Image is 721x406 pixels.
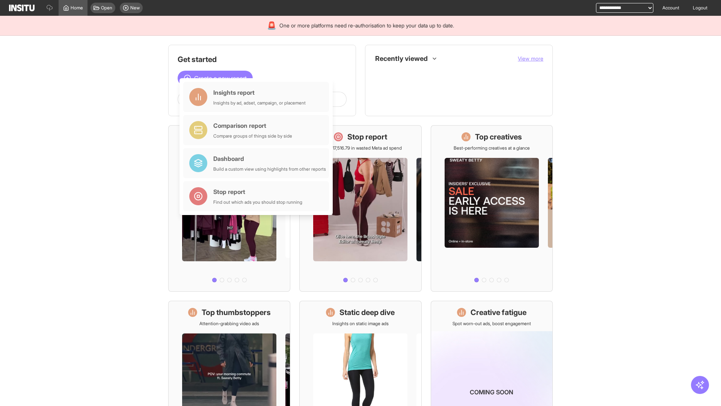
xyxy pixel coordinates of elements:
div: 🚨 [267,20,276,31]
div: Comparison report [213,121,292,130]
div: Dashboard [213,154,326,163]
p: Attention-grabbing video ads [199,321,259,327]
h1: Top creatives [475,132,522,142]
span: Create a new report [194,74,247,83]
div: Insights report [213,88,306,97]
h1: Static deep dive [339,307,395,318]
p: Insights on static image ads [332,321,389,327]
span: Home [71,5,83,11]
a: Top creativesBest-performing creatives at a glance [431,125,553,292]
img: Logo [9,5,35,11]
p: Save £17,516.79 in wasted Meta ad spend [319,145,402,151]
div: Compare groups of things side by side [213,133,292,139]
div: Build a custom view using highlights from other reports [213,166,326,172]
h1: Top thumbstoppers [202,307,271,318]
h1: Stop report [347,132,387,142]
h1: Get started [178,54,347,65]
a: What's live nowSee all active ads instantly [168,125,290,292]
button: Create a new report [178,71,253,86]
div: Stop report [213,187,302,196]
p: Best-performing creatives at a glance [454,145,530,151]
a: Stop reportSave £17,516.79 in wasted Meta ad spend [299,125,421,292]
span: New [130,5,140,11]
button: View more [518,55,543,62]
span: One or more platforms need re-authorisation to keep your data up to date. [279,22,454,29]
span: Open [101,5,112,11]
div: Find out which ads you should stop running [213,199,302,205]
div: Insights by ad, adset, campaign, or placement [213,100,306,106]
